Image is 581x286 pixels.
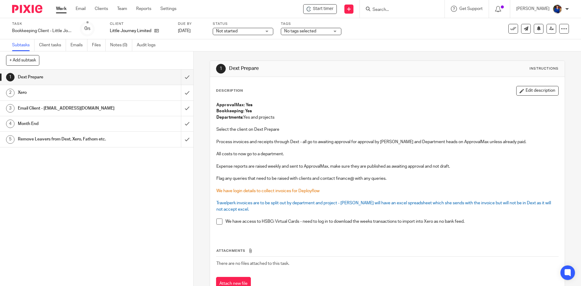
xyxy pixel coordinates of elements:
div: 1 [6,73,15,81]
div: Bookkeeping Client - Little Journey [12,28,73,34]
input: Search [372,7,426,13]
label: Tags [281,21,341,26]
img: Pixie [12,5,42,13]
p: Little Journey Limited [110,28,151,34]
div: Little Journey Limited - Bookkeeping Client - Little Journey [303,4,337,14]
a: Notes (0) [110,39,132,51]
div: 5 [6,135,15,144]
a: Settings [160,6,176,12]
p: Yes and projects [216,114,558,120]
a: Email [76,6,86,12]
h1: Dext Prepare [18,73,123,82]
a: Reports [136,6,151,12]
a: Work [56,6,67,12]
div: 1 [216,64,226,74]
a: Audit logs [137,39,160,51]
h1: Email Client - [EMAIL_ADDRESS][DOMAIN_NAME] [18,104,123,113]
a: Subtasks [12,39,34,51]
a: Clients [95,6,108,12]
h1: Month End [18,119,123,128]
p: Process invoices and receipts through Dext - all go to awaiting approval for approval by [PERSON_... [216,139,558,145]
span: Travelperk invoices are to be split out by department and project - [PERSON_NAME] will have an ex... [216,201,552,211]
a: Team [117,6,127,12]
span: No tags selected [284,29,316,33]
span: [DATE] [178,29,191,33]
strong: Bookkeeping: Yes [216,109,252,113]
span: We have login details to collect invoices for Deployflow [216,189,320,193]
h1: Dext Prepare [229,65,400,72]
div: Instructions [530,66,559,71]
a: Emails [71,39,87,51]
h1: Remove Leavers from Dext, Xero, Fathom etc. [18,135,123,144]
label: Task [12,21,73,26]
p: We have access to HSBCi Virtual Cards - need to log in to download the weeks transactions to impo... [225,219,558,225]
p: Select the client on Dext Prepare [216,127,558,133]
small: /5 [87,27,90,31]
span: Not started [216,29,238,33]
p: Description [216,88,243,93]
div: 4 [6,120,15,128]
img: Nicole.jpeg [553,4,562,14]
span: There are no files attached to this task. [216,261,289,266]
p: Expense reports are raised weekly and sent to ApprovalMax, make sure they are published as awaiti... [216,163,558,169]
div: 3 [6,104,15,113]
label: Client [110,21,170,26]
p: [PERSON_NAME] [516,6,550,12]
a: Files [92,39,106,51]
span: Start timer [313,6,333,12]
div: 2 [6,89,15,97]
div: 0 [84,25,90,32]
p: Flag any queries that need to be raised with clients and contact finance@ with any queries. [216,176,558,182]
label: Status [213,21,273,26]
button: Edit description [516,86,559,96]
a: Client tasks [39,39,66,51]
label: Due by [178,21,205,26]
p: All costs to now go to a department. [216,151,558,157]
strong: ApprovalMax: Yes [216,103,252,107]
h1: Xero [18,88,123,97]
strong: Departments: [216,115,243,120]
span: Get Support [459,7,483,11]
span: Attachments [216,249,245,252]
button: + Add subtask [6,55,39,65]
